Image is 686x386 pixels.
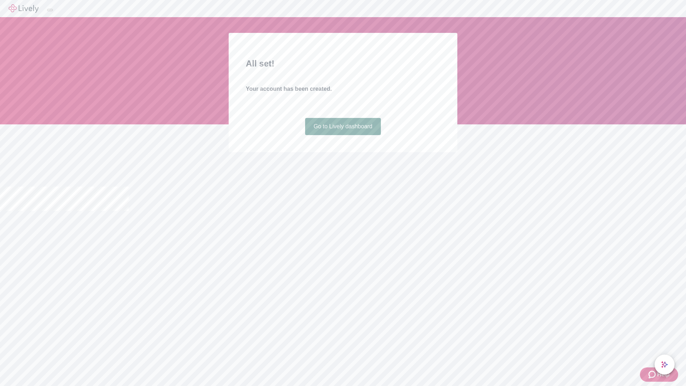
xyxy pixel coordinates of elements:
[657,370,670,379] span: Help
[640,367,678,382] button: Zendesk support iconHelp
[246,57,440,70] h2: All set!
[648,370,657,379] svg: Zendesk support icon
[305,118,381,135] a: Go to Lively dashboard
[9,4,39,13] img: Lively
[661,361,668,368] svg: Lively AI Assistant
[47,9,53,11] button: Log out
[246,85,440,93] h4: Your account has been created.
[655,355,675,375] button: chat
